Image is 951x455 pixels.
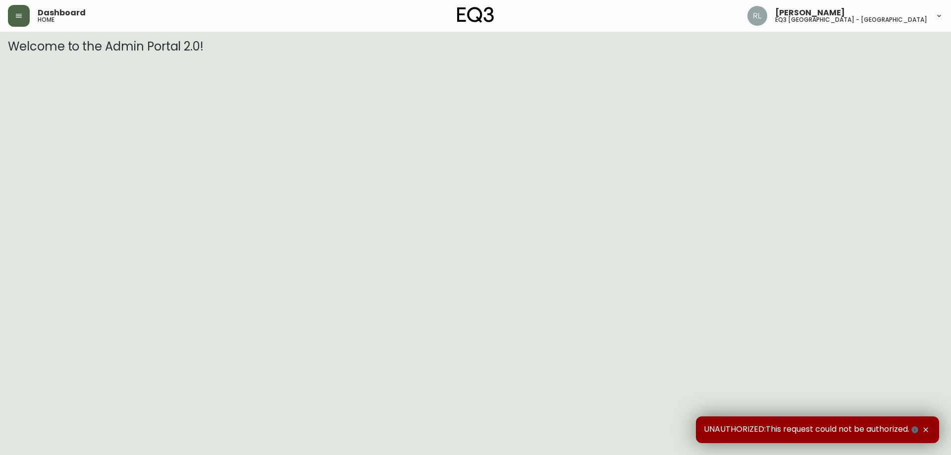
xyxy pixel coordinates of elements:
[775,9,845,17] span: [PERSON_NAME]
[457,7,494,23] img: logo
[8,40,943,53] h3: Welcome to the Admin Portal 2.0!
[38,17,54,23] h5: home
[38,9,86,17] span: Dashboard
[775,17,927,23] h5: eq3 [GEOGRAPHIC_DATA] - [GEOGRAPHIC_DATA]
[747,6,767,26] img: 91cc3602ba8cb70ae1ccf1ad2913f397
[704,424,920,435] span: UNAUTHORIZED:This request could not be authorized.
